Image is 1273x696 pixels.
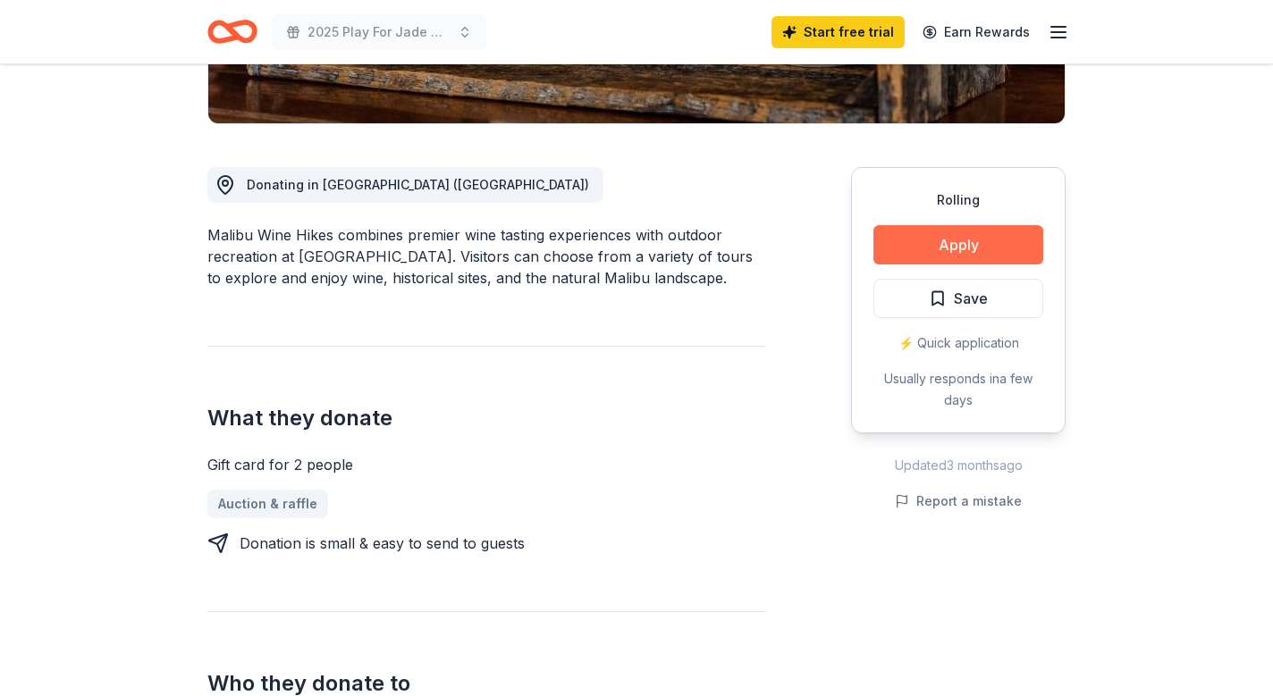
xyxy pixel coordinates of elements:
span: Save [954,287,988,310]
span: Donating in [GEOGRAPHIC_DATA] ([GEOGRAPHIC_DATA]) [247,177,589,192]
div: Rolling [873,189,1043,211]
button: Report a mistake [895,491,1022,512]
div: Updated 3 months ago [851,455,1066,476]
button: 2025 Play For Jade Golf Fundraiser [272,14,486,50]
a: Home [207,11,257,53]
h2: What they donate [207,404,765,432]
div: Malibu Wine Hikes combines premier wine tasting experiences with outdoor recreation at [GEOGRAPHI... [207,224,765,289]
div: Donation is small & easy to send to guests [240,532,525,554]
a: Auction & raffle [207,490,328,518]
div: Gift card for 2 people [207,454,765,475]
span: 2025 Play For Jade Golf Fundraiser [308,21,451,43]
a: Earn Rewards [912,16,1041,48]
button: Apply [873,225,1043,264]
a: Start free trial [771,16,905,48]
div: ⚡️ Quick application [873,332,1043,354]
button: Save [873,279,1043,318]
div: Usually responds in a few days [873,368,1043,411]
